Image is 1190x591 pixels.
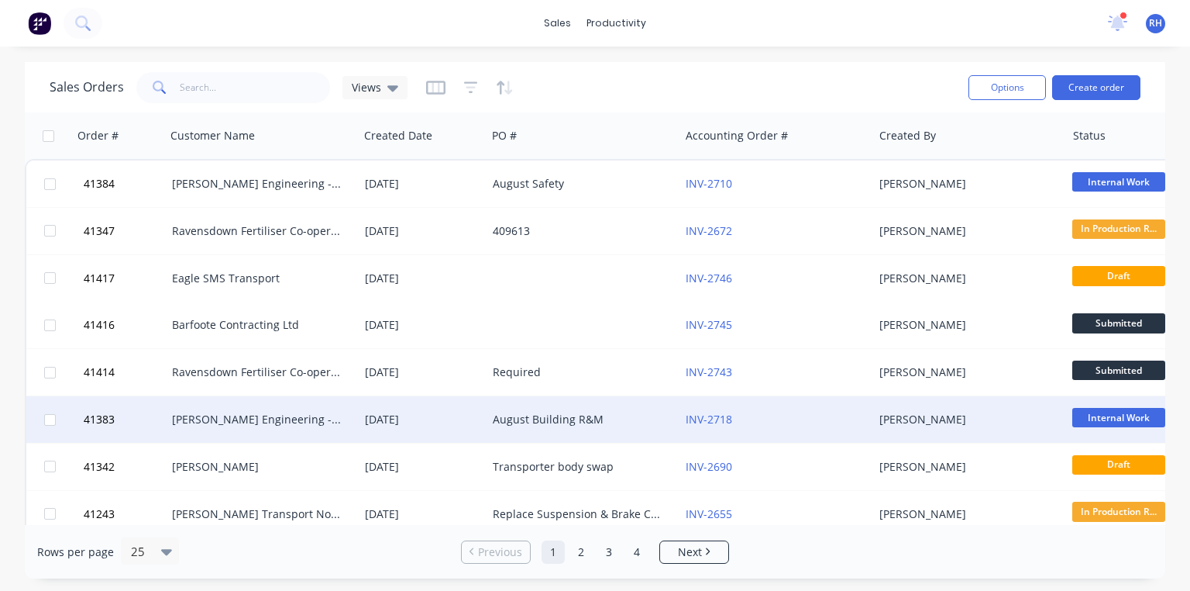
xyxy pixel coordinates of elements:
div: [DATE] [365,317,480,333]
div: [PERSON_NAME] Engineering - Building R M [172,412,344,427]
div: [DATE] [365,365,480,380]
a: INV-2655 [686,506,732,521]
span: 41347 [84,223,115,239]
span: Draft [1072,266,1165,285]
a: INV-2672 [686,223,732,238]
div: sales [536,12,579,35]
div: [DATE] [365,176,480,192]
span: In Production R... [1072,502,1165,521]
span: 41342 [84,459,115,475]
a: Previous page [462,544,530,560]
button: 41342 [79,444,172,490]
div: Ravensdown Fertiliser Co-operative [172,223,344,239]
span: RH [1149,16,1162,30]
div: Eagle SMS Transport [172,271,344,286]
div: 409613 [493,223,665,239]
a: Next page [660,544,728,560]
span: Submitted [1072,361,1165,380]
span: Next [678,544,702,560]
div: [PERSON_NAME] [879,176,1051,192]
span: Views [352,79,381,95]
button: 41414 [79,349,172,396]
div: Accounting Order # [686,128,788,143]
div: [DATE] [365,459,480,475]
div: August Building R&M [493,412,665,427]
a: INV-2690 [686,459,732,474]
div: Ravensdown Fertiliser Co-operative [172,365,344,380]
button: 41347 [79,208,172,254]
a: Page 2 [569,541,593,564]
div: [PERSON_NAME] [879,317,1051,333]
div: [PERSON_NAME] [879,412,1051,427]
a: INV-2745 [686,317,732,332]
div: Order # [77,128,119,143]
span: Submitted [1072,313,1165,333]
span: 41384 [84,176,115,192]
div: [DATE] [365,271,480,286]
a: INV-2746 [686,271,732,285]
a: Page 3 [597,541,621,564]
div: [DATE] [365,506,480,522]
button: 41243 [79,491,172,537]
div: Barfoote Contracting Ltd [172,317,344,333]
div: [PERSON_NAME] Engineering - Safety [172,176,344,192]
div: [PERSON_NAME] [879,223,1051,239]
div: Status [1073,128,1106,143]
span: 41416 [84,317,115,333]
div: [PERSON_NAME] Transport Northland [172,506,344,522]
div: [DATE] [365,223,480,239]
a: INV-2743 [686,365,732,379]
div: [PERSON_NAME] [879,459,1051,475]
button: 41383 [79,396,172,443]
button: 41416 [79,302,172,348]
span: Previous [478,544,522,560]
input: Search... [180,72,331,103]
span: 41414 [84,365,115,380]
div: productivity [579,12,654,35]
span: Internal Work [1072,408,1165,427]
a: Page 1 is your current page [542,541,565,564]
img: Factory [28,12,51,35]
div: [PERSON_NAME] [879,271,1051,286]
a: INV-2710 [686,176,732,191]
button: Options [968,75,1046,100]
a: INV-2718 [686,412,732,427]
span: 41243 [84,506,115,522]
h1: Sales Orders [50,80,124,95]
span: Rows per page [37,544,114,560]
div: Created By [879,128,936,143]
div: [DATE] [365,412,480,427]
button: 41384 [79,161,172,207]
div: Customer Name [170,128,255,143]
div: PO # [492,128,517,143]
button: Create order [1052,75,1140,100]
a: Page 4 [625,541,648,564]
span: Draft [1072,455,1165,475]
ul: Pagination [455,541,735,564]
div: Replace Suspension & Brake Components on 2A Tank Trailer [493,506,665,522]
span: In Production R... [1072,219,1165,239]
span: 41417 [84,271,115,286]
button: 41417 [79,255,172,302]
div: Required [493,365,665,380]
div: [PERSON_NAME] [879,506,1051,522]
span: 41383 [84,412,115,427]
div: [PERSON_NAME] [172,459,344,475]
span: Internal Work [1072,172,1165,192]
div: Created Date [364,128,432,143]
div: [PERSON_NAME] [879,365,1051,380]
div: Transporter body swap [493,459,665,475]
div: August Safety [493,176,665,192]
